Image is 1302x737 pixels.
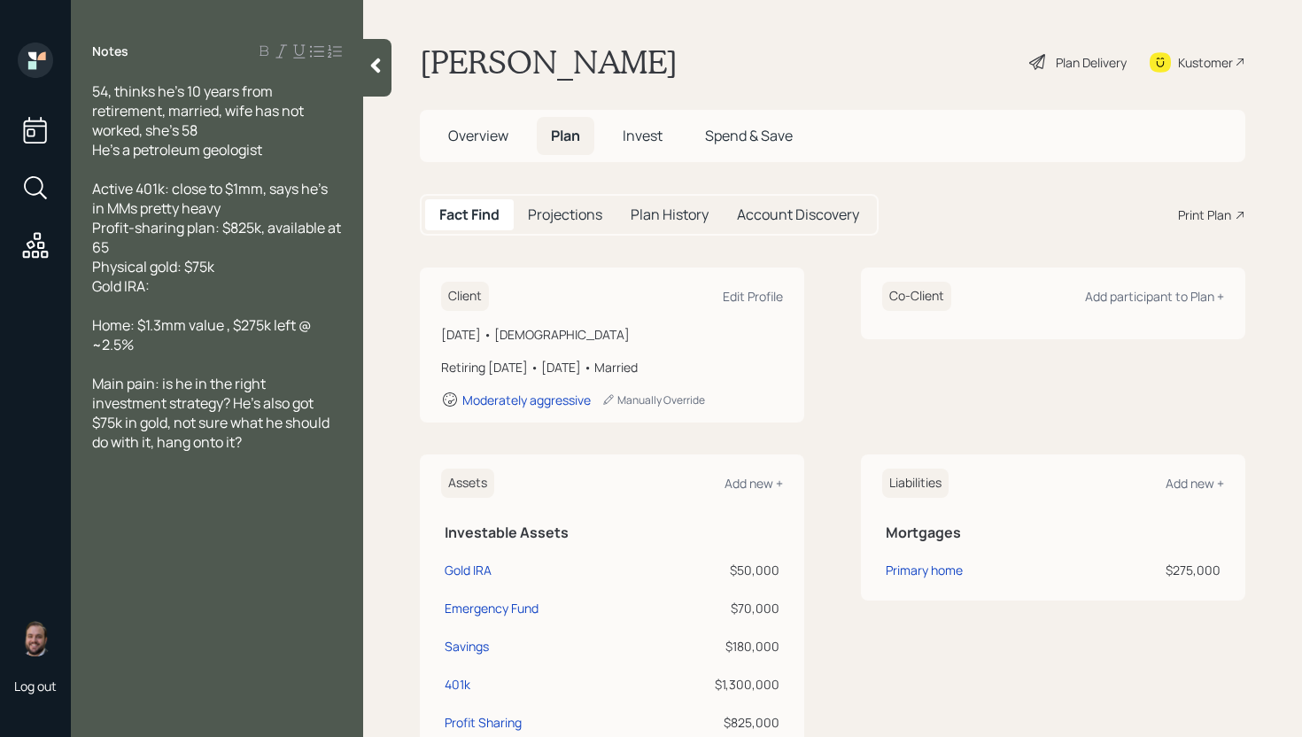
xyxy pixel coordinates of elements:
div: $50,000 [645,561,779,579]
h5: Investable Assets [445,524,779,541]
h5: Projections [528,206,602,223]
span: Overview [448,126,508,145]
div: Add participant to Plan + [1085,288,1224,305]
div: Retiring [DATE] • [DATE] • Married [441,358,783,376]
div: $70,000 [645,599,779,617]
div: Primary home [886,561,963,579]
div: Edit Profile [723,288,783,305]
span: 54, thinks he's 10 years from retirement, married, wife has not worked, she's 58 He's a petroleum... [92,81,306,159]
h6: Assets [441,469,494,498]
div: [DATE] • [DEMOGRAPHIC_DATA] [441,325,783,344]
div: Add new + [725,475,783,492]
span: Home: $1.3mm value , $275k left @ ~2.5% [92,315,314,354]
img: james-distasi-headshot.png [18,621,53,656]
span: Invest [623,126,663,145]
span: Active 401k: close to $1mm, says he's in MMs pretty heavy Profit-sharing plan: $825k, available a... [92,179,344,296]
div: Kustomer [1178,53,1233,72]
div: Add new + [1166,475,1224,492]
h5: Fact Find [439,206,500,223]
div: Log out [14,678,57,694]
div: Print Plan [1178,206,1231,224]
span: Plan [551,126,580,145]
div: $1,300,000 [645,675,779,694]
div: Gold IRA [445,561,492,579]
div: Savings [445,637,489,656]
div: Manually Override [601,392,705,407]
div: $275,000 [1082,561,1221,579]
h6: Client [441,282,489,311]
div: Profit Sharing [445,713,522,732]
div: $825,000 [645,713,779,732]
h6: Co-Client [882,282,951,311]
div: Emergency Fund [445,599,539,617]
div: Plan Delivery [1056,53,1127,72]
span: Main pain: is he in the right investment strategy? He's also got $75k in gold, not sure what he s... [92,374,332,452]
h1: [PERSON_NAME] [420,43,678,81]
h5: Plan History [631,206,709,223]
h5: Mortgages [886,524,1221,541]
span: Spend & Save [705,126,793,145]
div: $180,000 [645,637,779,656]
div: Moderately aggressive [462,392,591,408]
h6: Liabilities [882,469,949,498]
div: 401k [445,675,470,694]
h5: Account Discovery [737,206,859,223]
label: Notes [92,43,128,60]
